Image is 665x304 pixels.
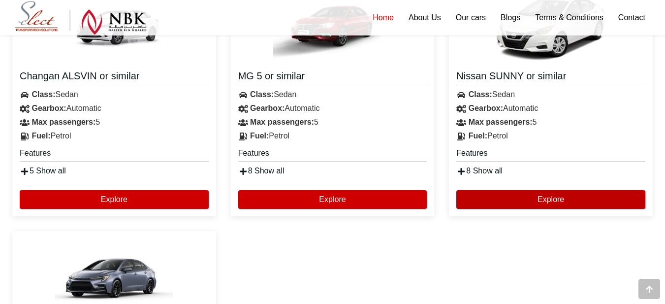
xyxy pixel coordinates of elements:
[20,148,209,162] h5: Features
[449,101,653,115] div: Automatic
[231,101,435,115] div: Automatic
[469,90,492,99] strong: Class:
[32,90,55,99] strong: Class:
[32,104,66,112] strong: Gearbox:
[32,132,50,140] strong: Fuel:
[250,118,314,126] strong: Max passengers:
[469,104,503,112] strong: Gearbox:
[250,132,269,140] strong: Fuel:
[238,190,427,209] button: Explore
[456,167,503,175] a: 8 Show all
[456,69,645,85] a: Nissan SUNNY or similar
[449,115,653,129] div: 5
[231,115,435,129] div: 5
[238,167,285,175] a: 8 Show all
[32,118,95,126] strong: Max passengers:
[456,190,645,209] button: Explore
[20,190,209,209] button: Explore
[20,167,66,175] a: 5 Show all
[12,101,216,115] div: Automatic
[250,104,285,112] strong: Gearbox:
[638,279,660,299] div: Go to top
[12,115,216,129] div: 5
[250,90,274,99] strong: Class:
[238,148,427,162] h5: Features
[469,132,487,140] strong: Fuel:
[12,88,216,101] div: Sedan
[456,148,645,162] h5: Features
[20,69,209,85] a: Changan ALSVIN or similar
[238,69,427,85] a: MG 5 or similar
[449,129,653,143] div: Petrol
[12,129,216,143] div: Petrol
[231,129,435,143] div: Petrol
[15,1,147,35] img: Select Rent a Car
[469,118,533,126] strong: Max passengers:
[449,88,653,101] div: Sedan
[231,88,435,101] div: Sedan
